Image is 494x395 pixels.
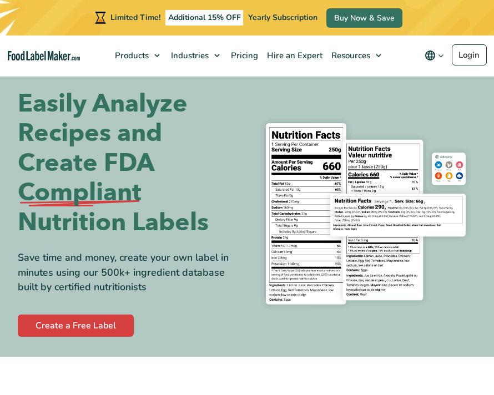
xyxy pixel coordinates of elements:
[328,50,371,61] span: Resources
[109,36,165,75] a: Products
[326,8,402,28] a: Buy Now & Save
[18,89,239,237] h1: Easily Analyze Recipes and Create FDA Nutrition Labels
[264,50,324,61] span: Hire an Expert
[165,10,244,26] span: Additional 15% OFF
[18,250,239,295] div: Save time and money, create your own label in minutes using our 500k+ ingredient database built b...
[452,44,487,65] a: Login
[261,36,326,75] a: Hire an Expert
[18,315,134,337] a: Create a Free Label
[8,51,80,60] a: Food Label Maker homepage
[110,12,160,23] span: Limited Time!
[248,12,317,23] span: Yearly Subscription
[168,50,210,61] span: Industries
[225,36,261,75] a: Pricing
[417,44,452,67] button: Change language
[228,50,259,61] span: Pricing
[326,36,387,75] a: Resources
[112,50,150,61] span: Products
[18,178,142,207] span: Compliant
[165,36,225,75] a: Industries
